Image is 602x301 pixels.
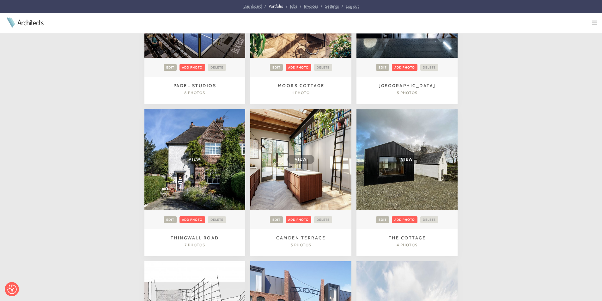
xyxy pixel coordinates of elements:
img: Revisit consent button [7,285,17,294]
a: Edit [270,64,283,71]
span: View [287,155,314,164]
span: View [393,155,421,164]
img: Architects [5,17,16,27]
a: Edit [270,216,283,223]
a: [GEOGRAPHIC_DATA] [379,83,436,88]
a: Thingwall Road [171,235,219,241]
a: Settings [325,3,339,9]
a: Delete [208,216,226,223]
a: Add photo [392,216,417,223]
span: / [300,3,301,9]
a: Dashboard [243,3,262,9]
a: Portfolio [269,3,283,9]
a: Moors Cottage [278,83,325,88]
a: Delete [420,216,438,223]
a: Invoices [304,3,318,9]
a: View [250,109,351,210]
a: View [356,109,458,210]
a: Log out [346,3,359,9]
a: Add photo [179,64,205,71]
a: Jobs [290,3,297,9]
a: Edit [376,64,389,71]
span: / [321,3,322,9]
span: 5 photos [291,243,311,247]
span: / [286,3,287,9]
a: Add photo [179,216,205,223]
span: 4 photos [397,243,417,247]
a: The Cottage [389,235,426,241]
a: Add photo [392,64,417,71]
span: 8 photos [184,90,205,95]
a: Add photo [286,64,311,71]
a: Delete [420,64,438,71]
a: View [144,109,246,210]
span: 5 photos [397,90,417,95]
span: / [342,3,343,9]
a: Camden Terrace [276,235,325,241]
a: Delete [314,64,332,71]
a: Edit [164,64,177,71]
a: Architects [17,19,43,26]
a: Edit [376,216,389,223]
a: Padel Studios [173,83,216,88]
span: / [265,3,266,9]
a: Edit [164,216,177,223]
a: Delete [314,216,332,223]
span: 1 photo [292,90,310,95]
a: Delete [208,64,226,71]
a: Add photo [286,216,311,223]
span: View [181,155,208,164]
span: 7 photos [185,243,205,247]
button: Consent Preferences [7,285,17,294]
